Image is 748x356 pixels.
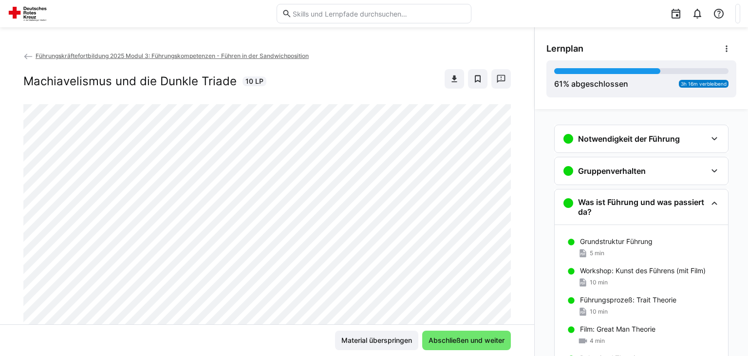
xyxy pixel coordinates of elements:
[580,237,653,246] p: Grundstruktur Führung
[340,336,413,345] span: Material überspringen
[554,78,628,90] div: % abgeschlossen
[427,336,506,345] span: Abschließen und weiter
[36,52,309,59] span: Führungskräftefortbildung 2025 Modul 3: Führungskompetenzen - Führen in der Sandwichposition
[578,134,680,144] h3: Notwendigkeit der Führung
[578,197,707,217] h3: Was ist Führung und was passiert da?
[590,249,604,257] span: 5 min
[245,76,263,86] span: 10 LP
[580,324,655,334] p: Film: Great Man Theorie
[335,331,418,350] button: Material überspringen
[23,74,237,89] h2: Machiavelismus und die Dunkle Triade
[681,81,727,87] span: 3h 16m verbleibend
[580,295,676,305] p: Führungsprozeß: Trait Theorie
[554,79,563,89] span: 61
[590,279,608,286] span: 10 min
[292,9,466,18] input: Skills und Lernpfade durchsuchen…
[578,166,646,176] h3: Gruppenverhalten
[580,266,706,276] p: Workshop: Kunst des Führens (mit Film)
[590,337,605,345] span: 4 min
[422,331,511,350] button: Abschließen und weiter
[590,308,608,316] span: 10 min
[546,43,583,54] span: Lernplan
[23,52,309,59] a: Führungskräftefortbildung 2025 Modul 3: Führungskompetenzen - Führen in der Sandwichposition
